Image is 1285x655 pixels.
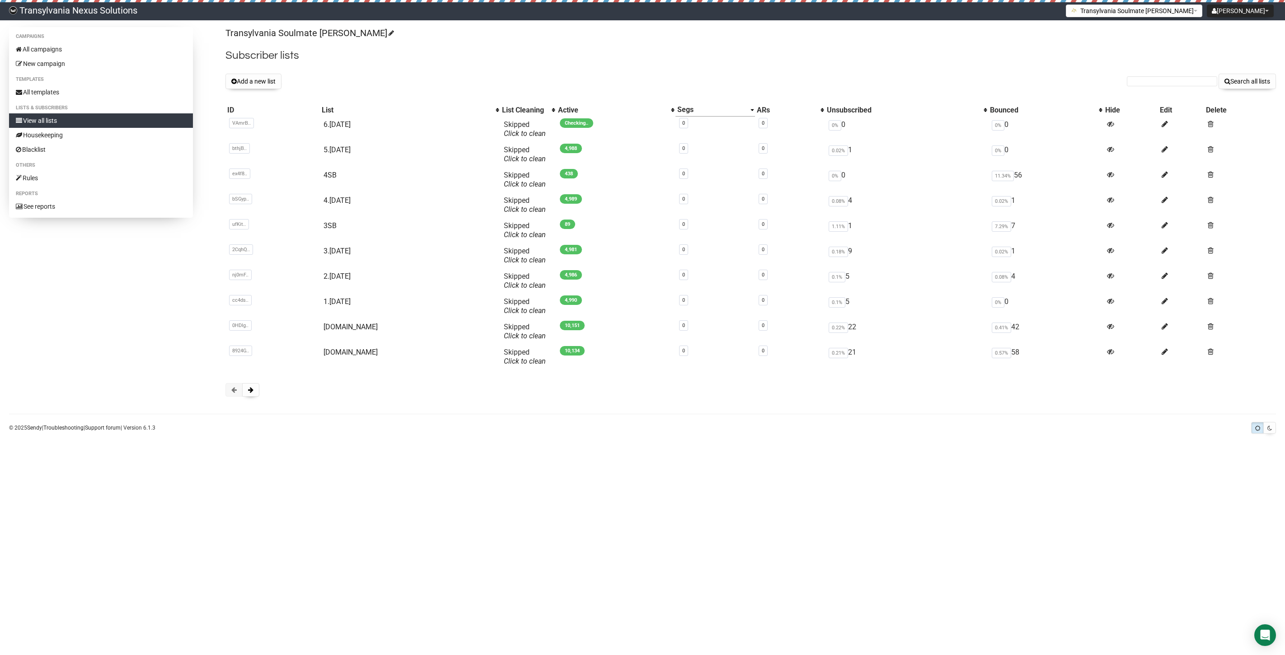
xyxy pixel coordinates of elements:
[825,142,988,167] td: 1
[992,247,1011,257] span: 0.02%
[992,120,1004,131] span: 0%
[9,142,193,157] a: Blacklist
[825,294,988,319] td: 5
[682,145,685,151] a: 0
[9,31,193,42] li: Campaigns
[682,272,685,278] a: 0
[324,323,378,331] a: [DOMAIN_NAME]
[762,247,764,253] a: 0
[762,120,764,126] a: 0
[560,295,582,305] span: 4,990
[324,171,337,179] a: 4SB
[1207,5,1274,17] button: [PERSON_NAME]
[992,348,1011,358] span: 0.57%
[829,196,848,206] span: 0.08%
[229,118,254,128] span: VAmrB..
[558,106,666,115] div: Active
[825,192,988,218] td: 4
[762,272,764,278] a: 0
[229,244,253,255] span: 2CqhQ..
[829,221,848,232] span: 1.11%
[1105,106,1156,115] div: Hide
[682,348,685,354] a: 0
[504,272,546,290] span: Skipped
[324,145,351,154] a: 5.[DATE]
[988,117,1103,142] td: 0
[825,117,988,142] td: 0
[322,106,491,115] div: List
[9,128,193,142] a: Housekeeping
[560,169,578,178] span: 438
[829,272,845,282] span: 0.1%
[1066,5,1202,17] button: Transylvania Soulmate [PERSON_NAME]
[992,297,1004,308] span: 0%
[504,154,546,163] a: Click to clean
[675,103,755,117] th: Segs: Descending sort applied, activate to remove the sort
[988,192,1103,218] td: 1
[1219,74,1276,89] button: Search all lists
[992,323,1011,333] span: 0.41%
[324,247,351,255] a: 3.[DATE]
[225,103,319,117] th: ID: No sort applied, sorting is disabled
[829,323,848,333] span: 0.22%
[324,196,351,205] a: 4.[DATE]
[502,106,547,115] div: List Cleaning
[504,323,546,340] span: Skipped
[762,145,764,151] a: 0
[27,425,42,431] a: Sendy
[229,143,250,154] span: bthjB..
[500,103,556,117] th: List Cleaning: No sort applied, activate to apply an ascending sort
[1071,7,1078,14] img: 1.png
[9,188,193,199] li: Reports
[762,323,764,328] a: 0
[988,103,1103,117] th: Bounced: No sort applied, activate to apply an ascending sort
[320,103,500,117] th: List: No sort applied, activate to apply an ascending sort
[825,167,988,192] td: 0
[324,297,351,306] a: 1.[DATE]
[992,221,1011,232] span: 7.29%
[85,425,121,431] a: Support forum
[762,221,764,227] a: 0
[988,243,1103,268] td: 1
[682,323,685,328] a: 0
[560,118,593,128] span: Checking..
[504,196,546,214] span: Skipped
[992,171,1014,181] span: 11.34%
[504,230,546,239] a: Click to clean
[988,319,1103,344] td: 42
[677,105,746,114] div: Segs
[1158,103,1205,117] th: Edit: No sort applied, sorting is disabled
[324,120,351,129] a: 6.[DATE]
[504,171,546,188] span: Skipped
[504,281,546,290] a: Click to clean
[324,348,378,356] a: [DOMAIN_NAME]
[682,297,685,303] a: 0
[825,218,988,243] td: 1
[9,6,17,14] img: 586cc6b7d8bc403f0c61b981d947c989
[9,74,193,85] li: Templates
[682,247,685,253] a: 0
[9,199,193,214] a: See reports
[560,144,582,153] span: 4,988
[825,344,988,370] td: 21
[560,270,582,280] span: 4,986
[829,297,845,308] span: 0.1%
[324,272,351,281] a: 2.[DATE]
[988,294,1103,319] td: 0
[988,218,1103,243] td: 7
[1160,106,1203,115] div: Edit
[988,142,1103,167] td: 0
[825,243,988,268] td: 9
[9,85,193,99] a: All templates
[504,297,546,315] span: Skipped
[504,180,546,188] a: Click to clean
[1254,624,1276,646] div: Open Intercom Messenger
[229,194,252,204] span: bSGyp..
[1204,103,1276,117] th: Delete: No sort applied, sorting is disabled
[9,42,193,56] a: All campaigns
[504,306,546,315] a: Click to clean
[229,168,250,179] span: ex4f8..
[229,295,252,305] span: cc4ds..
[560,321,585,330] span: 10,151
[504,120,546,138] span: Skipped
